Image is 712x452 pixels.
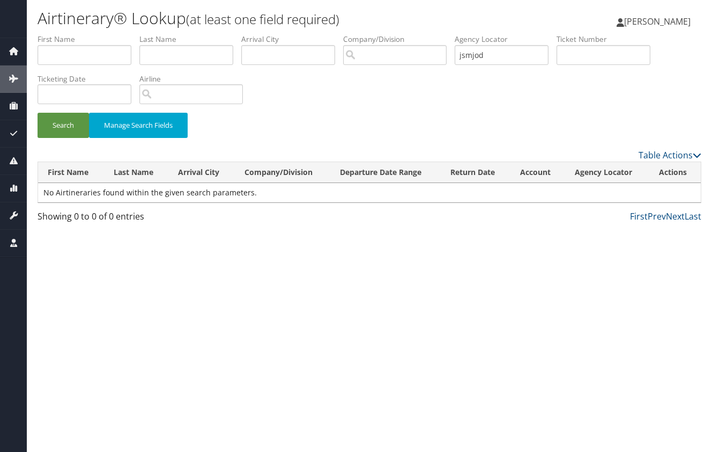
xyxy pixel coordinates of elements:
label: Agency Locator [455,34,557,45]
a: Table Actions [639,149,701,161]
label: First Name [38,34,139,45]
a: Prev [648,210,666,222]
div: Showing 0 to 0 of 0 entries [38,210,191,228]
th: Arrival City: activate to sort column ascending [168,162,235,183]
button: Search [38,113,89,138]
th: Account: activate to sort column ascending [510,162,565,183]
span: [PERSON_NAME] [624,16,691,27]
a: Last [685,210,701,222]
th: Company/Division [235,162,330,183]
th: Actions [649,162,701,183]
a: [PERSON_NAME] [617,5,701,38]
small: (at least one field required) [186,10,339,28]
label: Airline [139,74,251,84]
a: First [630,210,648,222]
label: Ticketing Date [38,74,139,84]
th: First Name: activate to sort column ascending [38,162,104,183]
label: Company/Division [343,34,455,45]
a: Next [666,210,685,222]
th: Last Name: activate to sort column ascending [104,162,168,183]
th: Return Date: activate to sort column descending [441,162,510,183]
label: Ticket Number [557,34,658,45]
th: Agency Locator: activate to sort column ascending [565,162,649,183]
label: Arrival City [241,34,343,45]
button: Manage Search Fields [89,113,188,138]
th: Departure Date Range: activate to sort column ascending [330,162,441,183]
td: No Airtineraries found within the given search parameters. [38,183,701,202]
label: Last Name [139,34,241,45]
h1: Airtinerary® Lookup [38,7,480,30]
